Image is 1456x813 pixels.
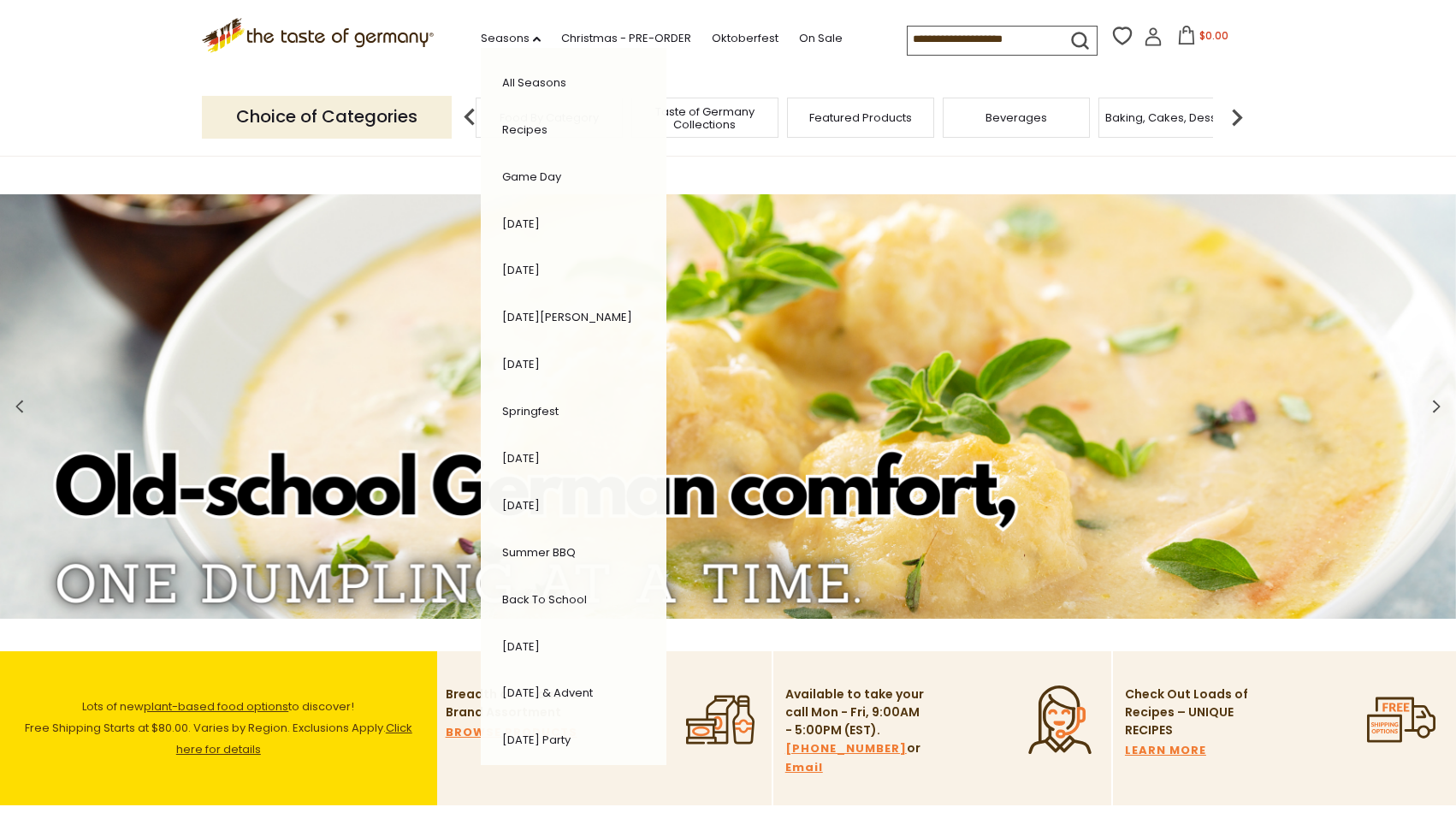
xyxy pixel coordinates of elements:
a: [DATE] [502,216,540,232]
a: BROWSE PRODUCTS [446,723,577,742]
a: plant-based food options [144,698,288,715]
a: [PHONE_NUMBER] [785,739,907,758]
button: $0.00 [1166,26,1239,51]
a: Seasons [481,29,541,48]
a: Christmas - PRE-ORDER [561,29,691,48]
a: On Sale [799,29,843,48]
p: Breadth of Product & Brand Assortment [446,685,587,721]
p: Check Out Loads of Recipes – UNIQUE RECIPES [1125,685,1249,739]
p: Available to take your call Mon - Fri, 9:00AM - 5:00PM (EST). or [785,685,926,777]
a: Featured Products [809,111,912,124]
a: Beverages [985,111,1047,124]
a: [DATE] [502,638,540,655]
a: Back to School [502,591,587,608]
a: Oktoberfest [712,29,778,48]
a: [DATE] [502,356,540,372]
a: [DATE] Party [502,732,571,748]
a: [DATE] [502,450,540,466]
a: Game Day [502,169,561,185]
span: Lots of new to discover! Free Shipping Starts at $80.00. Varies by Region. Exclusions Apply. [25,698,412,757]
a: Email [785,758,823,777]
a: [DATE] & Advent [502,685,593,701]
a: [DATE] [502,497,540,513]
a: [DATE][PERSON_NAME] [502,309,632,325]
a: Taste of Germany Collections [636,105,773,131]
a: All Seasons [502,74,566,91]
a: Summer BBQ [502,544,576,561]
img: next arrow [1220,100,1254,134]
a: Springfest [502,403,559,419]
a: [DATE] [502,262,540,278]
p: Choice of Categories [202,96,452,138]
img: previous arrow [453,100,487,134]
a: LEARN MORE [1125,741,1206,760]
a: Recipes [502,122,547,138]
a: Baking, Cakes, Desserts [1105,111,1238,124]
span: $0.00 [1199,28,1228,43]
